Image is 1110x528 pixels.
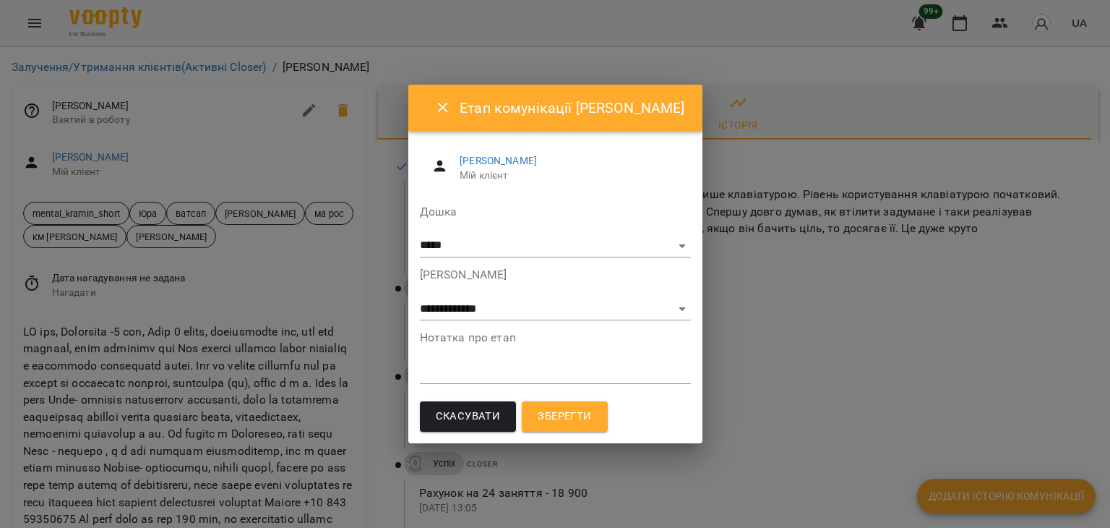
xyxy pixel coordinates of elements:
[538,407,591,426] span: Зберегти
[460,169,679,183] span: Мій клієнт
[420,269,691,281] label: [PERSON_NAME]
[420,332,691,344] label: Нотатка про етап
[426,90,460,125] button: Close
[460,97,684,119] h6: Етап комунікації [PERSON_NAME]
[436,407,501,426] span: Скасувати
[420,206,691,218] label: Дошка
[522,401,607,432] button: Зберегти
[460,155,537,166] a: [PERSON_NAME]
[420,401,517,432] button: Скасувати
